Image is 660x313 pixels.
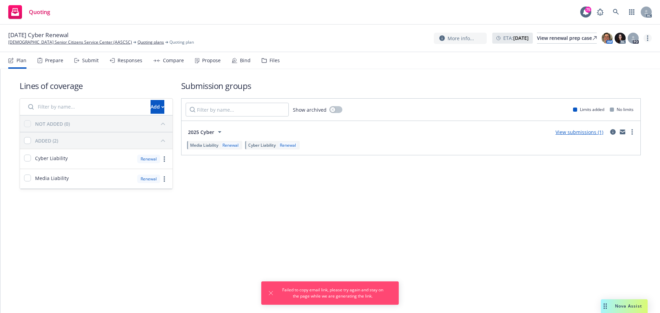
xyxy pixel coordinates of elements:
[29,9,50,15] span: Quoting
[240,58,251,63] div: Bind
[573,107,604,112] div: Limits added
[448,35,474,42] span: More info...
[602,33,613,44] img: photo
[434,33,487,44] button: More info...
[16,58,26,63] div: Plan
[35,155,68,162] span: Cyber Liability
[160,175,168,183] a: more
[35,120,70,127] div: NOT ADDED (0)
[643,34,652,42] a: more
[35,118,168,129] button: NOT ADDED (0)
[513,35,529,41] strong: [DATE]
[267,289,275,297] button: Dismiss notification
[609,128,617,136] a: circleInformation
[181,80,641,91] h1: Submission groups
[35,135,168,146] button: ADDED (2)
[45,58,63,63] div: Prepare
[163,58,184,63] div: Compare
[190,142,218,148] span: Media Liability
[503,34,529,42] span: ETA :
[537,33,597,43] div: View renewal prep case
[610,107,634,112] div: No limits
[248,142,276,148] span: Cyber Liability
[5,2,53,22] a: Quoting
[625,5,639,19] a: Switch app
[82,58,99,63] div: Submit
[186,125,226,139] button: 2025 Cyber
[615,33,626,44] img: photo
[609,5,623,19] a: Search
[278,142,297,148] div: Renewal
[188,128,214,136] span: 2025 Cyber
[601,299,609,313] div: Drag to move
[8,31,68,39] span: [DATE] Cyber Renewal
[601,299,648,313] button: Nova Assist
[555,129,603,135] a: View submissions (1)
[151,100,164,114] button: Add
[280,287,385,299] span: Failed to copy email link, please try again and stay on the page while we are generating the link.
[137,155,160,163] div: Renewal
[628,128,636,136] a: more
[293,106,327,113] span: Show archived
[221,142,240,148] div: Renewal
[160,155,168,163] a: more
[593,5,607,19] a: Report a Bug
[618,128,627,136] a: mail
[585,7,591,13] div: 75
[269,58,280,63] div: Files
[35,175,69,182] span: Media Liability
[118,58,142,63] div: Responses
[151,100,164,113] div: Add
[537,33,597,44] a: View renewal prep case
[24,100,146,114] input: Filter by name...
[20,80,173,91] h1: Lines of coverage
[8,39,132,45] a: [DEMOGRAPHIC_DATA] Senior Citizens Service Center (AASCSC)
[137,39,164,45] a: Quoting plans
[35,137,58,144] div: ADDED (2)
[615,303,642,309] span: Nova Assist
[137,175,160,183] div: Renewal
[186,103,289,116] input: Filter by name...
[202,58,221,63] div: Propose
[169,39,194,45] span: Quoting plan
